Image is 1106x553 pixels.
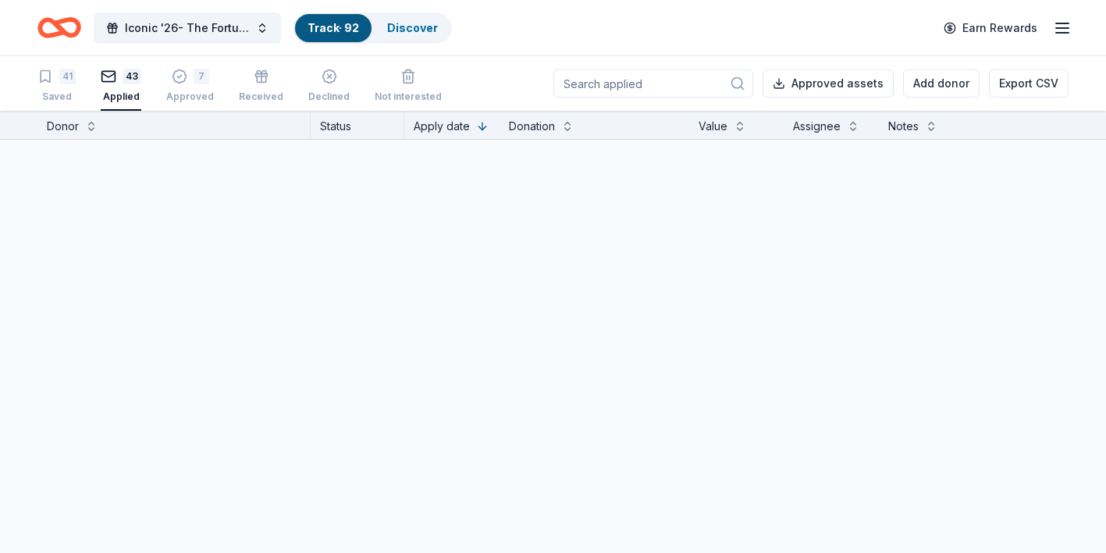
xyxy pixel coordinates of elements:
button: Declined [308,62,350,111]
div: 43 [123,69,141,84]
button: Track· 92Discover [293,12,452,44]
div: Assignee [793,117,841,136]
button: 7Approved [166,62,214,111]
div: Declined [308,90,350,103]
div: Status [311,111,404,139]
button: Received [239,62,283,111]
div: Applied [101,90,141,103]
div: Donor [47,117,79,136]
input: Search applied [553,69,753,97]
button: Not interested [375,62,442,111]
div: 41 [59,69,76,84]
button: 43Applied [101,62,141,111]
button: Add donor [903,69,980,97]
div: Value [699,117,727,136]
a: Home [37,9,81,46]
div: Apply date [414,117,470,136]
div: Notes [888,117,919,136]
a: Track· 92 [308,21,359,34]
a: Earn Rewards [934,14,1047,42]
span: Iconic '26- The Fortune Academy Presents the Roaring 20's [125,19,250,37]
div: Not interested [375,90,442,103]
button: Export CSV [989,69,1069,97]
a: Discover [387,21,438,34]
div: Received [239,90,283,103]
div: Saved [37,90,76,103]
button: Approved assets [763,69,894,97]
button: 41Saved [37,62,76,111]
div: Donation [509,117,555,136]
div: 7 [194,69,209,84]
div: Approved [166,90,214,103]
button: Iconic '26- The Fortune Academy Presents the Roaring 20's [94,12,281,44]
